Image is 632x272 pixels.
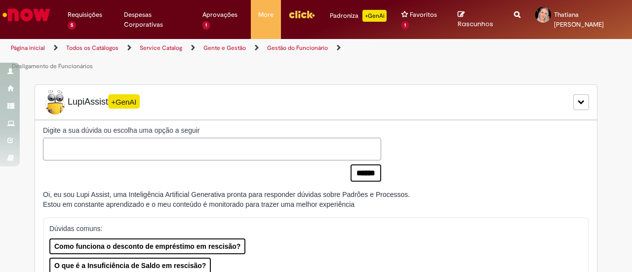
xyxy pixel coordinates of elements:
span: Requisições [68,10,102,20]
img: ServiceNow [1,5,52,25]
span: +GenAI [108,94,140,109]
span: Despesas Corporativas [124,10,188,30]
img: Lupi [43,90,68,115]
a: Página inicial [11,44,45,52]
span: 1 [401,21,409,30]
a: Gestão do Funcionário [267,44,328,52]
span: Favoritos [410,10,437,20]
button: Como funciona o desconto de empréstimo em rescisão? [49,238,245,254]
a: Rascunhos [458,10,499,29]
span: LupiAssist [43,90,140,115]
span: Rascunhos [458,19,493,29]
div: LupiLupiAssist+GenAI [35,84,597,120]
p: +GenAi [362,10,387,22]
span: More [258,10,274,20]
span: 5 [68,21,76,30]
span: Thatiana [PERSON_NAME] [554,10,604,29]
span: 1 [202,21,210,30]
label: Digite a sua dúvida ou escolha uma opção a seguir [43,125,381,135]
a: Service Catalog [140,44,182,52]
div: Oi, eu sou Lupi Assist, uma Inteligência Artificial Generativa pronta para responder dúvidas sobr... [43,190,410,209]
p: Dúvidas comuns: [49,224,575,233]
ul: Trilhas de página [7,39,414,76]
div: Padroniza [330,10,387,22]
span: Aprovações [202,10,237,20]
a: Todos os Catálogos [66,44,118,52]
img: click_logo_yellow_360x200.png [288,7,315,22]
a: Gente e Gestão [203,44,246,52]
a: Desligamento de Funcionários [12,62,93,70]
